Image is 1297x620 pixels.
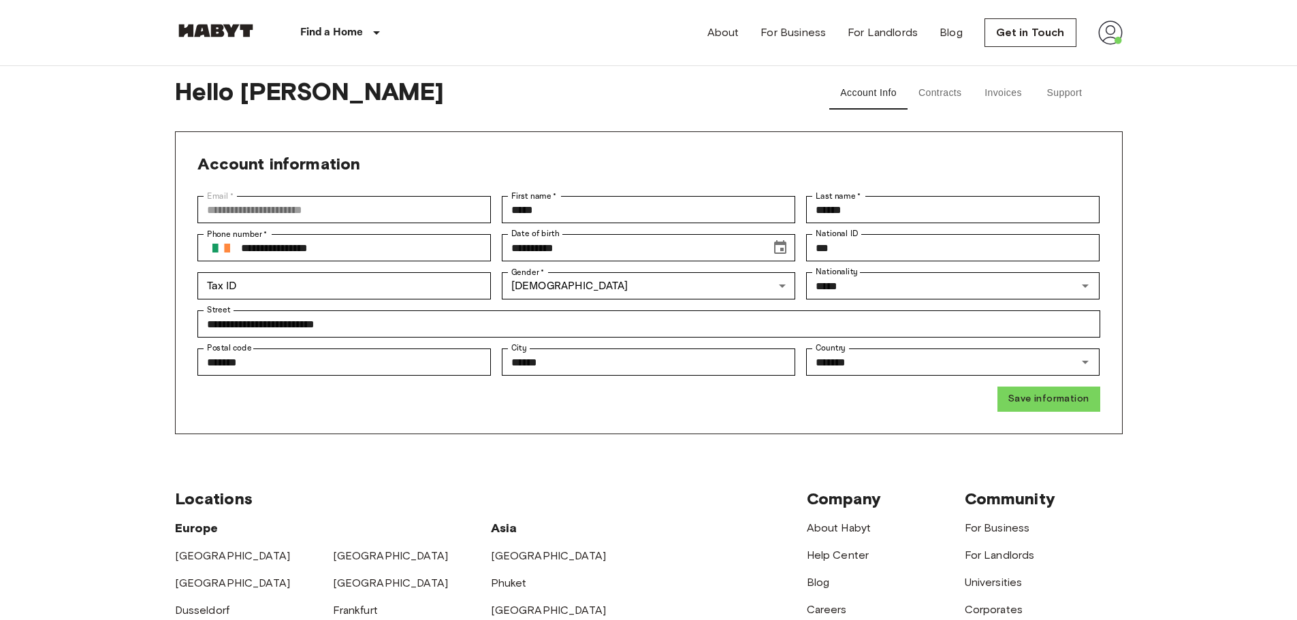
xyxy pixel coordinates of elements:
[207,342,252,354] label: Postal code
[807,576,830,589] a: Blog
[502,196,795,223] div: First name
[1098,20,1123,45] img: avatar
[197,272,491,299] div: Tax ID
[333,549,449,562] a: [GEOGRAPHIC_DATA]
[207,190,234,202] label: Email
[502,272,795,299] div: [DEMOGRAPHIC_DATA]
[207,233,236,262] button: Select country
[1076,276,1095,295] button: Open
[816,342,846,354] label: Country
[197,310,1100,338] div: Street
[207,228,268,240] label: Phone number
[333,576,449,589] a: [GEOGRAPHIC_DATA]
[806,196,1100,223] div: Last name
[175,24,257,37] img: Habyt
[511,228,559,240] label: Date of birth
[491,576,527,589] a: Phuket
[807,521,871,534] a: About Habyt
[1034,77,1095,110] button: Support
[965,576,1023,589] a: Universities
[816,228,858,240] label: National ID
[908,77,973,110] button: Contracts
[197,154,361,174] span: Account information
[511,342,527,354] label: City
[940,25,963,41] a: Blog
[965,549,1035,561] a: For Landlords
[175,489,253,508] span: Locations
[511,190,557,202] label: First name
[175,576,291,589] a: [GEOGRAPHIC_DATA]
[1076,353,1095,372] button: Open
[333,604,378,617] a: Frankfurt
[973,77,1034,110] button: Invoices
[491,604,607,617] a: [GEOGRAPHIC_DATA]
[806,234,1100,261] div: National ID
[212,244,230,252] img: Ireland
[965,603,1023,616] a: Corporates
[807,603,847,616] a: Careers
[207,304,230,316] label: Street
[965,521,1030,534] a: For Business
[707,25,739,41] a: About
[760,25,826,41] a: For Business
[984,18,1076,47] a: Get in Touch
[175,521,219,536] span: Europe
[300,25,364,41] p: Find a Home
[997,387,1100,412] button: Save information
[491,521,517,536] span: Asia
[197,196,491,223] div: Email
[175,604,230,617] a: Dusseldorf
[816,266,858,278] label: Nationality
[965,489,1055,508] span: Community
[829,77,908,110] button: Account Info
[491,549,607,562] a: [GEOGRAPHIC_DATA]
[175,77,792,110] span: Hello [PERSON_NAME]
[848,25,918,41] a: For Landlords
[807,489,882,508] span: Company
[816,190,861,202] label: Last name
[175,549,291,562] a: [GEOGRAPHIC_DATA]
[767,234,794,261] button: Choose date, selected date is Oct 9, 1991
[807,549,869,561] a: Help Center
[197,348,491,376] div: Postal code
[511,266,544,278] label: Gender
[502,348,795,376] div: City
